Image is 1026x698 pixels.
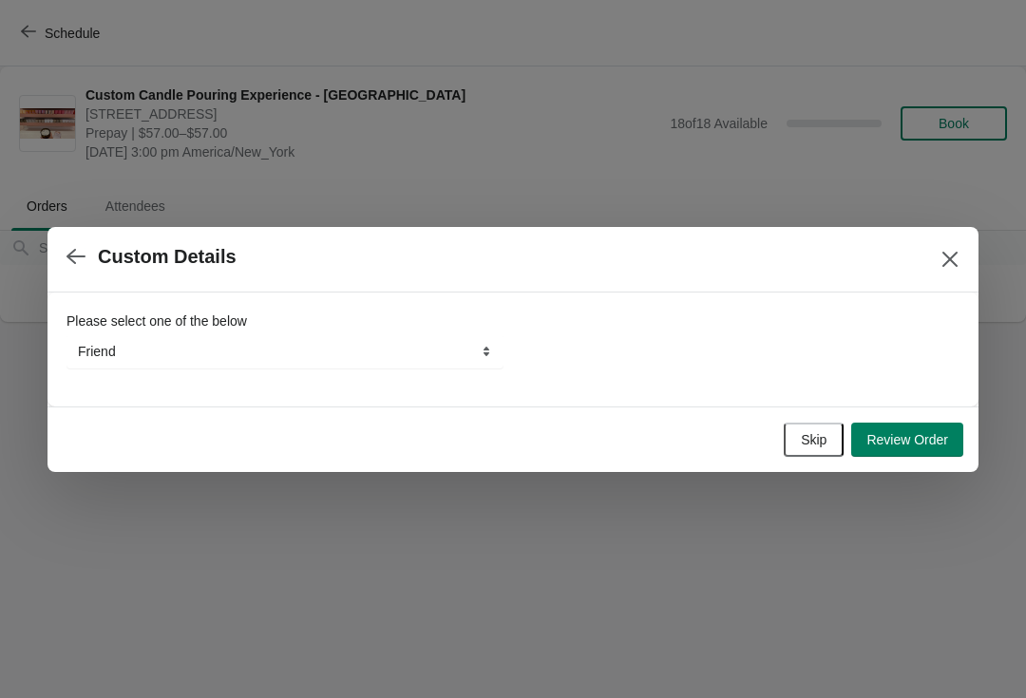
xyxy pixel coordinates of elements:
[98,246,237,268] h2: Custom Details
[866,432,948,447] span: Review Order
[933,242,967,276] button: Close
[851,423,963,457] button: Review Order
[801,432,826,447] span: Skip
[66,311,247,330] label: Please select one of the below
[784,423,844,457] button: Skip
